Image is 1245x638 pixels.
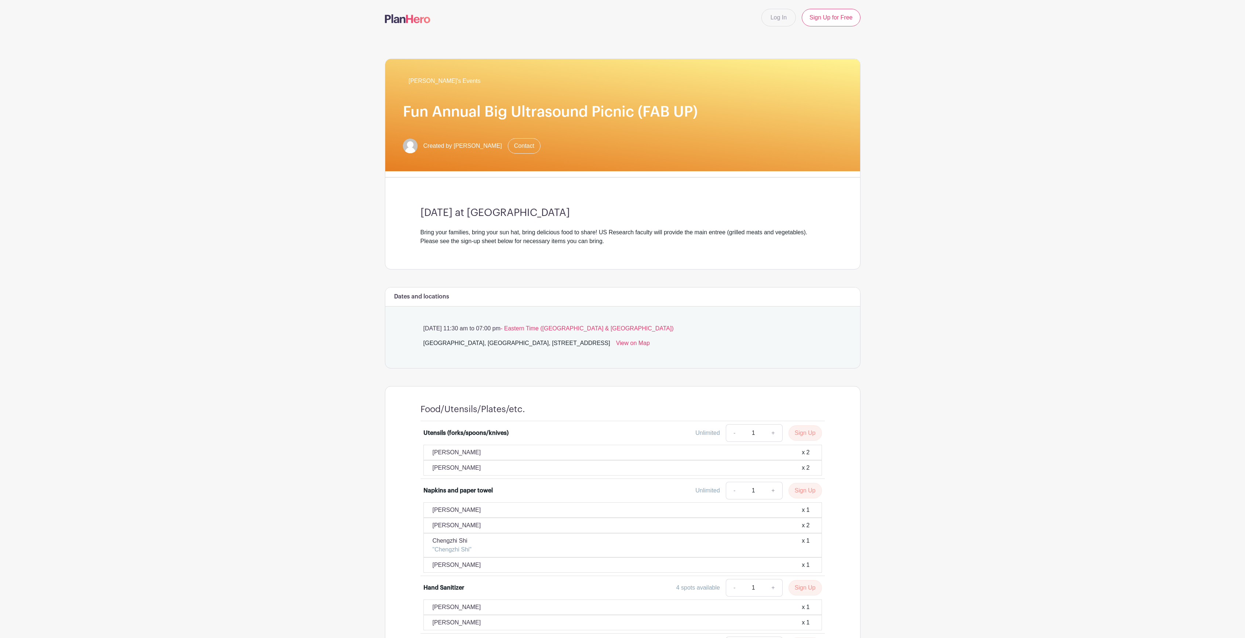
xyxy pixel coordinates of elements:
[423,142,502,150] span: Created by [PERSON_NAME]
[508,138,540,154] a: Contact
[676,583,720,592] div: 4 spots available
[802,9,860,26] a: Sign Up for Free
[695,429,720,437] div: Unlimited
[394,293,449,300] h6: Dates and locations
[423,486,493,495] div: Napkins and paper towel
[802,603,809,612] div: x 1
[726,482,743,499] a: -
[802,521,809,530] div: x 2
[421,324,825,333] p: [DATE] 11:30 am to 07:00 pm
[802,561,809,569] div: x 1
[500,325,674,331] span: - Eastern Time ([GEOGRAPHIC_DATA] & [GEOGRAPHIC_DATA])
[433,521,481,530] p: [PERSON_NAME]
[421,404,525,415] h4: Food/Utensils/Plates/etc.
[421,228,825,246] div: Bring your families, bring your sun hat, bring delicious food to share! US Research faculty will ...
[764,579,782,597] a: +
[423,583,464,592] div: Hand Sanitizer
[409,77,481,85] span: [PERSON_NAME]'s Events
[403,103,842,121] h1: Fun Annual Big Ultrasound Picnic (FAB UP)
[433,545,472,554] p: "Chengzhi Shi"
[726,424,743,442] a: -
[433,448,481,457] p: [PERSON_NAME]
[423,339,610,351] div: [GEOGRAPHIC_DATA], [GEOGRAPHIC_DATA], [STREET_ADDRESS]
[433,618,481,627] p: [PERSON_NAME]
[764,424,782,442] a: +
[433,536,472,545] p: Chengzhi Shi
[802,536,809,554] div: x 1
[764,482,782,499] a: +
[789,580,822,595] button: Sign Up
[789,425,822,441] button: Sign Up
[385,14,430,23] img: logo-507f7623f17ff9eddc593b1ce0a138ce2505c220e1c5a4e2b4648c50719b7d32.svg
[761,9,796,26] a: Log In
[423,429,509,437] div: Utensils (forks/spoons/knives)
[695,486,720,495] div: Unlimited
[802,463,809,472] div: x 2
[789,483,822,498] button: Sign Up
[403,139,418,153] img: default-ce2991bfa6775e67f084385cd625a349d9dcbb7a52a09fb2fda1e96e2d18dcdb.png
[616,339,650,351] a: View on Map
[802,448,809,457] div: x 2
[802,618,809,627] div: x 1
[421,207,825,219] h3: [DATE] at [GEOGRAPHIC_DATA]
[802,506,809,514] div: x 1
[433,463,481,472] p: [PERSON_NAME]
[726,579,743,597] a: -
[433,603,481,612] p: [PERSON_NAME]
[433,561,481,569] p: [PERSON_NAME]
[433,506,481,514] p: [PERSON_NAME]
